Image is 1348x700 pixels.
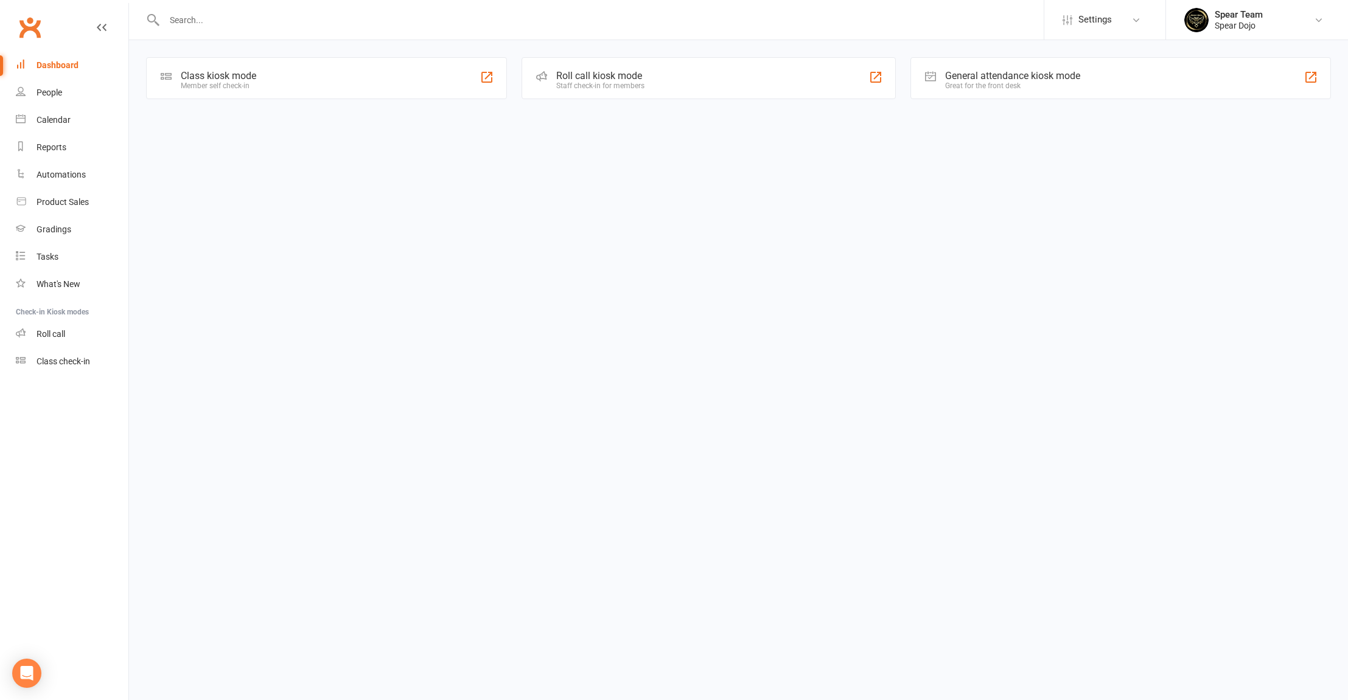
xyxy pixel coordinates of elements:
[16,189,128,216] a: Product Sales
[556,81,644,90] div: Staff check-in for members
[37,88,62,97] div: People
[16,134,128,161] a: Reports
[945,81,1080,90] div: Great for the front desk
[181,70,256,81] div: Class kiosk mode
[1215,9,1263,20] div: Spear Team
[1184,8,1209,32] img: thumb_image1623807886.png
[37,60,79,70] div: Dashboard
[1078,6,1112,33] span: Settings
[16,106,128,134] a: Calendar
[16,321,128,348] a: Roll call
[16,52,128,79] a: Dashboard
[16,243,128,271] a: Tasks
[16,348,128,375] a: Class kiosk mode
[37,279,80,289] div: What's New
[945,70,1080,81] div: General attendance kiosk mode
[37,142,66,152] div: Reports
[37,252,58,262] div: Tasks
[37,197,89,207] div: Product Sales
[16,161,128,189] a: Automations
[181,81,256,90] div: Member self check-in
[37,356,90,366] div: Class check-in
[37,224,71,234] div: Gradings
[15,12,45,43] a: Clubworx
[161,12,1044,29] input: Search...
[16,216,128,243] a: Gradings
[556,70,644,81] div: Roll call kiosk mode
[37,170,86,179] div: Automations
[37,115,71,125] div: Calendar
[37,329,65,339] div: Roll call
[1215,20,1263,31] div: Spear Dojo
[12,659,41,688] div: Open Intercom Messenger
[16,79,128,106] a: People
[16,271,128,298] a: What's New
